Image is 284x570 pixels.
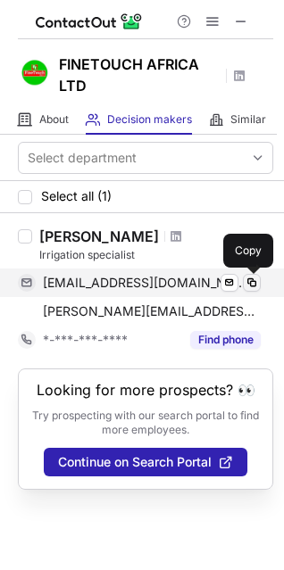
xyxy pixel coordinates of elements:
h1: FINETOUCH AFRICA LTD [59,54,220,96]
button: Reveal Button [190,331,261,349]
span: [PERSON_NAME][EMAIL_ADDRESS][DOMAIN_NAME] [43,303,261,319]
span: Decision makers [107,112,192,127]
span: Select all (1) [41,189,112,203]
span: About [39,112,69,127]
div: Copy [223,234,273,268]
button: Continue on Search Portal [44,448,247,476]
span: [EMAIL_ADDRESS][DOMAIN_NAME] [43,275,247,291]
div: [PERSON_NAME] [39,227,159,245]
div: Select department [28,149,137,167]
p: Try prospecting with our search portal to find more employees. [31,409,260,437]
img: ContactOut v5.3.10 [36,11,143,32]
header: Looking for more prospects? 👀 [37,382,255,398]
span: Similar [230,112,266,127]
div: Irrigation specialist [39,247,273,263]
img: c9835c74d103633b80fe577f8b1f151f [18,54,54,90]
span: Continue on Search Portal [58,455,212,469]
